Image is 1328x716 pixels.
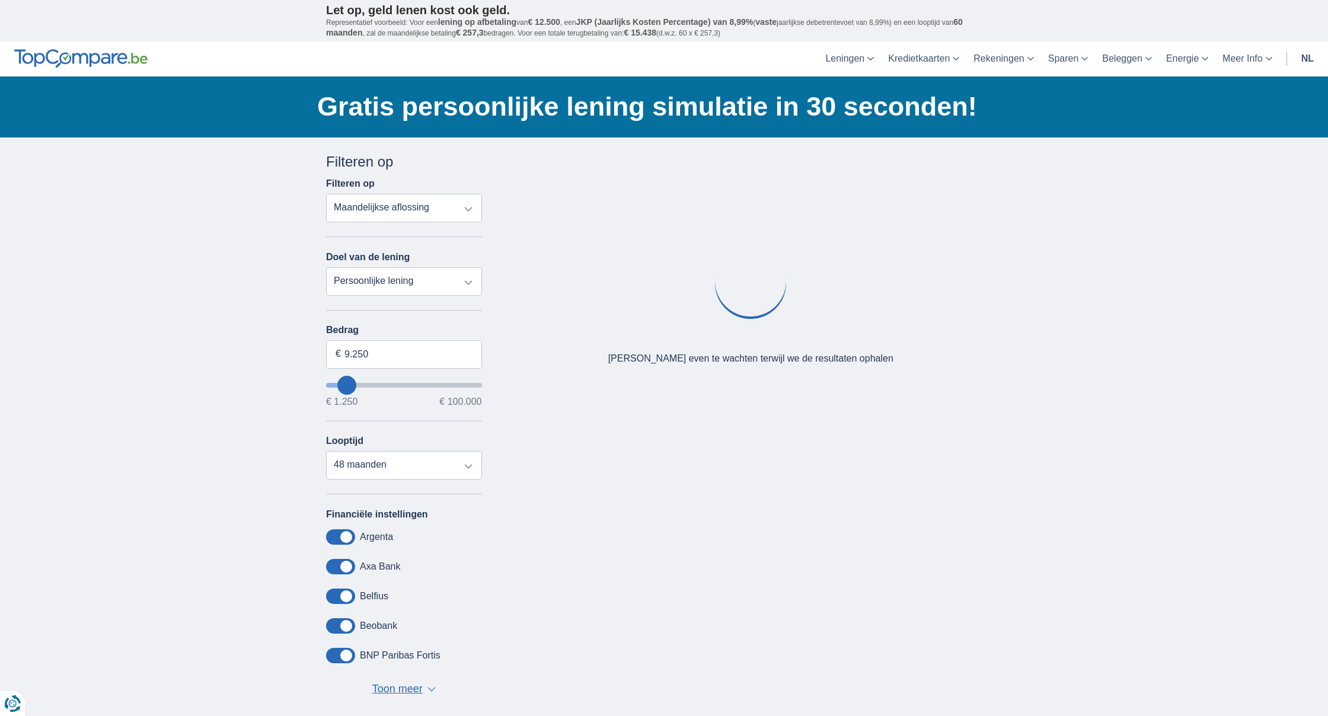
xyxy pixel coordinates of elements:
[528,17,560,27] span: € 12.500
[624,28,656,37] span: € 15.438
[326,17,963,37] span: 60 maanden
[456,28,484,37] span: € 257,3
[1294,41,1321,76] a: nl
[369,681,439,698] button: Toon meer ▼
[372,682,423,697] span: Toon meer
[14,49,148,68] img: TopCompare
[1041,41,1096,76] a: Sparen
[326,3,1002,17] p: Let op, geld lenen kost ook geld.
[360,532,393,542] label: Argenta
[326,397,357,407] span: € 1.250
[360,621,397,631] label: Beobank
[1159,41,1215,76] a: Energie
[326,252,410,263] label: Doel van de lening
[326,509,428,520] label: Financiële instellingen
[360,591,388,602] label: Belfius
[427,687,436,692] span: ▼
[1095,41,1159,76] a: Beleggen
[755,17,777,27] span: vaste
[360,650,440,661] label: BNP Paribas Fortis
[360,561,400,572] label: Axa Bank
[608,352,893,366] div: [PERSON_NAME] even te wachten terwijl we de resultaten ophalen
[326,17,1002,39] p: Representatief voorbeeld: Voor een van , een ( jaarlijkse debetrentevoet van 8,99%) en een loopti...
[1215,41,1279,76] a: Meer Info
[326,383,482,388] input: wantToBorrow
[326,178,375,189] label: Filteren op
[326,152,482,172] div: Filteren op
[326,325,482,335] label: Bedrag
[336,347,341,361] span: €
[881,41,966,76] a: Kredietkaarten
[317,88,1002,125] h1: Gratis persoonlijke lening simulatie in 30 seconden!
[576,17,754,27] span: JKP (Jaarlijks Kosten Percentage) van 8,99%
[326,436,363,446] label: Looptijd
[966,41,1040,76] a: Rekeningen
[818,41,881,76] a: Leningen
[439,397,481,407] span: € 100.000
[438,17,516,27] span: lening op afbetaling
